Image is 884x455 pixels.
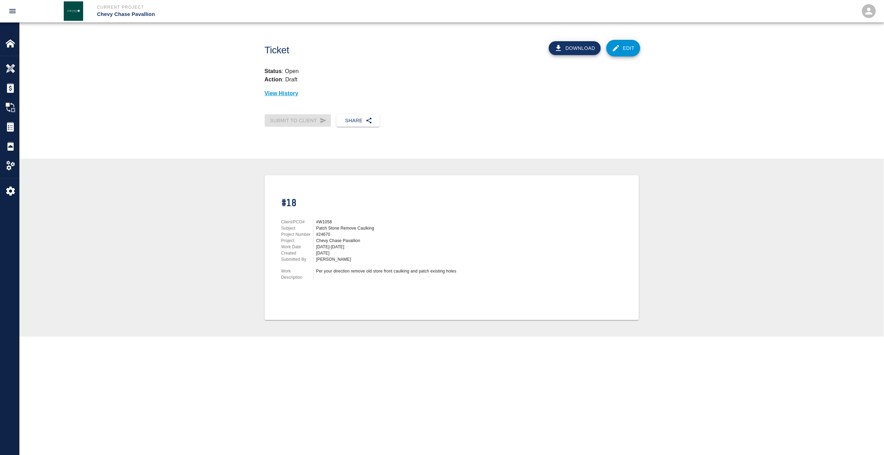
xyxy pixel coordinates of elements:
p: Project Number [281,231,313,238]
p: View History [265,89,639,98]
div: [PERSON_NAME] [316,256,506,262]
div: Per your direction remove old store front caulking and patch existing holes [316,268,506,274]
p: Client/PCO# [281,219,313,225]
p: Current Project [97,4,479,10]
strong: Status [265,68,282,74]
strong: Action [265,77,282,82]
p: : Draft [265,77,298,82]
button: Share [336,114,380,127]
div: Chevy Chase Pavallion [316,238,506,244]
h1: #18 [281,197,506,209]
img: Janeiro Inc [64,1,83,21]
p: Submitted By [281,256,313,262]
div: Cannot be submitted without a client [265,114,331,127]
p: Created [281,250,313,256]
a: Edit [606,40,640,56]
div: #W1058 [316,219,506,225]
div: #24670 [316,231,506,238]
p: Project [281,238,313,244]
p: Work Date [281,244,313,250]
button: open drawer [4,3,21,19]
h1: Ticket [265,45,480,56]
p: Subject [281,225,313,231]
p: Chevy Chase Pavallion [97,10,479,18]
div: [DATE] [316,250,506,256]
div: Patch Stone Remove Caulking [316,225,506,231]
button: Download [549,41,601,55]
p: : Open [265,67,639,75]
p: Work Description [281,268,313,280]
div: [DATE]-[DATE] [316,244,506,250]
